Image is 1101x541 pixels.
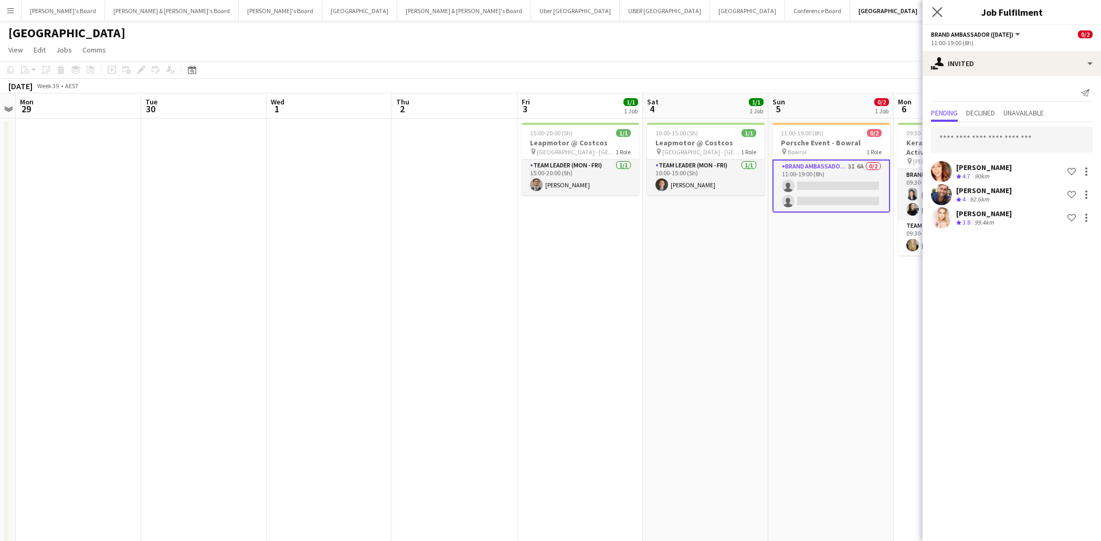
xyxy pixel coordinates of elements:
h3: Kerastase X Adore Beauty Activation [898,138,1015,157]
span: View [8,45,23,55]
button: [PERSON_NAME] & [PERSON_NAME]'s Board [105,1,239,21]
span: Sat [647,97,659,107]
span: Jobs [56,45,72,55]
span: Mon [898,97,912,107]
span: 1 [269,103,284,115]
span: Comms [82,45,106,55]
button: [PERSON_NAME]'s Board [239,1,322,21]
span: 4 [645,103,659,115]
div: 1 Job [749,107,763,115]
h3: Porsche Event - Bowral [772,138,890,147]
div: 90km [972,172,991,181]
span: Mon [20,97,34,107]
span: Declined [966,109,995,116]
div: 1 Job [875,107,888,115]
span: [GEOGRAPHIC_DATA] - [GEOGRAPHIC_DATA] [537,148,616,156]
a: View [4,43,27,57]
span: Edit [34,45,46,55]
span: 4 [962,195,966,203]
app-card-role: Brand Ambassador (Public Holiday)2/209:30-16:00 (6h30m)[PERSON_NAME][PERSON_NAME] [898,169,1015,220]
span: 15:00-20:00 (5h) [530,129,573,137]
app-card-role: Team Leader (Mon - Fri)1/110:00-15:00 (5h)[PERSON_NAME] [647,160,765,195]
div: 99.4km [972,218,996,227]
span: 11:00-19:00 (8h) [781,129,823,137]
span: 2 [395,103,409,115]
a: Edit [29,43,50,57]
span: 09:30-16:00 (6h30m) [906,129,961,137]
span: Week 39 [35,82,61,90]
span: Pending [931,109,958,116]
div: [PERSON_NAME] [956,209,1012,218]
a: Comms [78,43,110,57]
span: 0/2 [874,98,889,106]
button: Conference Board [785,1,850,21]
app-card-role: Brand Ambassador ([DATE])3I6A0/211:00-19:00 (8h) [772,160,890,213]
span: 4.7 [962,172,970,180]
span: 1 Role [741,148,756,156]
span: 10:00-15:00 (5h) [655,129,698,137]
span: 1/1 [749,98,764,106]
span: 6 [896,103,912,115]
span: 0/2 [867,129,882,137]
app-job-card: 15:00-20:00 (5h)1/1Leapmotor @ Costcos [GEOGRAPHIC_DATA] - [GEOGRAPHIC_DATA]1 RoleTeam Leader (Mo... [522,123,639,195]
span: Fri [522,97,530,107]
button: UBER [GEOGRAPHIC_DATA] [620,1,710,21]
div: Invited [923,51,1101,76]
span: [PERSON_NAME] Place [913,157,973,165]
span: Wed [271,97,284,107]
h1: [GEOGRAPHIC_DATA] [8,25,125,41]
div: AEST [65,82,79,90]
button: Brand Ambassador ([DATE]) [931,30,1022,38]
button: [PERSON_NAME]'s Board [22,1,105,21]
span: 3 [520,103,530,115]
button: [PERSON_NAME] & [PERSON_NAME]'s Board [397,1,531,21]
span: Tue [145,97,157,107]
button: Uber [GEOGRAPHIC_DATA] [531,1,620,21]
h3: Leapmotor @ Costcos [522,138,639,147]
button: [GEOGRAPHIC_DATA] [710,1,785,21]
span: 3.8 [962,218,970,226]
h3: Leapmotor @ Costcos [647,138,765,147]
div: [PERSON_NAME] [956,163,1012,172]
span: 0/2 [1078,30,1093,38]
h3: Job Fulfilment [923,5,1101,19]
app-job-card: 09:30-16:00 (6h30m)3/3Kerastase X Adore Beauty Activation [PERSON_NAME] Place2 RolesBrand Ambassa... [898,123,1015,256]
div: 1 Job [624,107,638,115]
span: 30 [144,103,157,115]
app-card-role: Team Leader (Mon - Fri)1/115:00-20:00 (5h)[PERSON_NAME] [522,160,639,195]
span: 1/1 [616,129,631,137]
app-job-card: 10:00-15:00 (5h)1/1Leapmotor @ Costcos [GEOGRAPHIC_DATA] - [GEOGRAPHIC_DATA]1 RoleTeam Leader (Mo... [647,123,765,195]
div: 92.6km [968,195,991,204]
span: 1 Role [866,148,882,156]
app-card-role: Team Leader (Public Holiday)1/109:30-16:00 (6h30m)[PERSON_NAME] [898,220,1015,256]
span: 1 Role [616,148,631,156]
a: Jobs [52,43,76,57]
span: 1/1 [742,129,756,137]
span: Bowral [788,148,807,156]
button: [GEOGRAPHIC_DATA] [850,1,926,21]
app-job-card: 11:00-19:00 (8h)0/2Porsche Event - Bowral Bowral1 RoleBrand Ambassador ([DATE])3I6A0/211:00-19:00... [772,123,890,213]
span: [GEOGRAPHIC_DATA] - [GEOGRAPHIC_DATA] [662,148,741,156]
div: [PERSON_NAME] [956,186,1012,195]
div: 11:00-19:00 (8h) [931,39,1093,47]
span: Brand Ambassador (Sunday) [931,30,1013,38]
span: Sun [772,97,785,107]
span: 29 [18,103,34,115]
button: [GEOGRAPHIC_DATA] [322,1,397,21]
div: [DATE] [8,81,33,91]
span: Thu [396,97,409,107]
span: 5 [771,103,785,115]
span: Unavailable [1003,109,1044,116]
span: 1/1 [623,98,638,106]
